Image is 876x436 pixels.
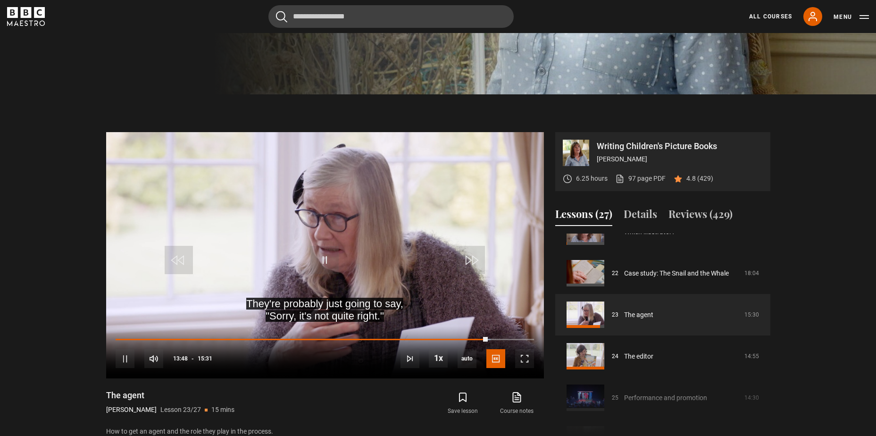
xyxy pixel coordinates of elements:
button: Save lesson [436,390,490,417]
span: - [192,355,194,362]
button: Fullscreen [515,349,534,368]
p: 6.25 hours [576,174,608,184]
span: 15:31 [198,350,212,367]
p: 4.8 (429) [686,174,713,184]
p: Writing Children's Picture Books [597,142,763,151]
button: Playback Rate [429,349,448,368]
div: Current quality: 720p [458,349,476,368]
button: Details [624,206,657,226]
a: Which illustrator? [624,227,675,237]
h1: The agent [106,390,234,401]
button: Mute [144,349,163,368]
span: 13:48 [173,350,188,367]
p: 15 mins [211,405,234,415]
a: 97 page PDF [615,174,666,184]
span: auto [458,349,476,368]
a: All Courses [749,12,792,21]
div: Progress Bar [116,339,534,341]
video-js: Video Player [106,132,544,378]
input: Search [268,5,514,28]
a: The agent [624,310,653,320]
button: Next Lesson [400,349,419,368]
p: [PERSON_NAME] [597,154,763,164]
svg: BBC Maestro [7,7,45,26]
button: Reviews (429) [668,206,733,226]
button: Captions [486,349,505,368]
button: Submit the search query [276,11,287,23]
p: Lesson 23/27 [160,405,201,415]
p: [PERSON_NAME] [106,405,157,415]
a: Course notes [490,390,543,417]
button: Lessons (27) [555,206,612,226]
button: Pause [116,349,134,368]
button: Toggle navigation [834,12,869,22]
a: The editor [624,352,653,361]
a: Case study: The Snail and the Whale [624,268,729,278]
